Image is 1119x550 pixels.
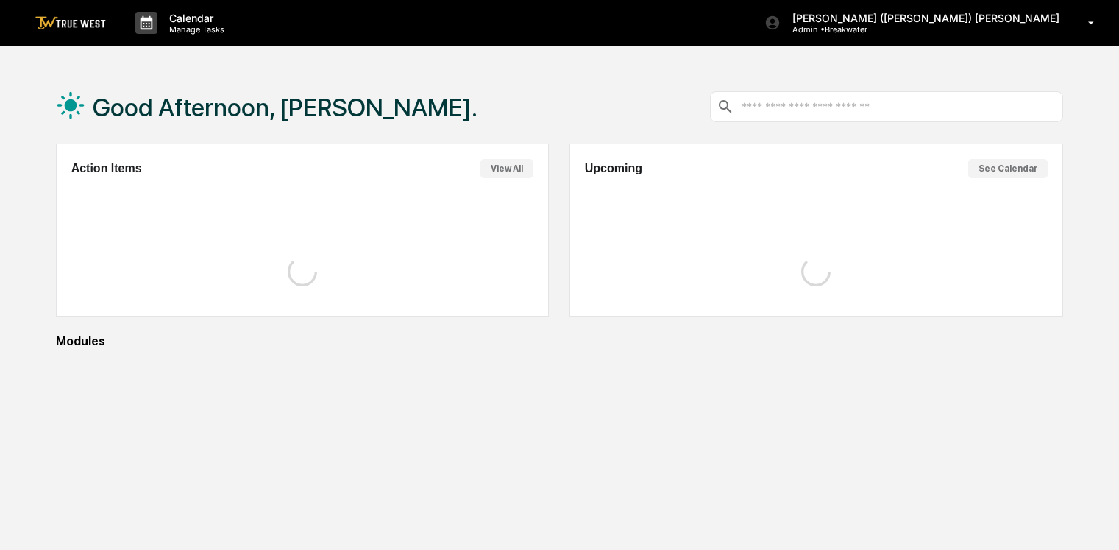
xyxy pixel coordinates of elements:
div: Modules [56,334,1063,348]
p: [PERSON_NAME] ([PERSON_NAME]) [PERSON_NAME] [781,12,1067,24]
p: Calendar [157,12,232,24]
p: Manage Tasks [157,24,232,35]
h1: Good Afternoon, [PERSON_NAME]. [93,93,477,122]
button: View All [480,159,533,178]
h2: Upcoming [585,162,642,175]
img: logo [35,16,106,30]
p: Admin • Breakwater [781,24,917,35]
h2: Action Items [71,162,142,175]
button: See Calendar [968,159,1048,178]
